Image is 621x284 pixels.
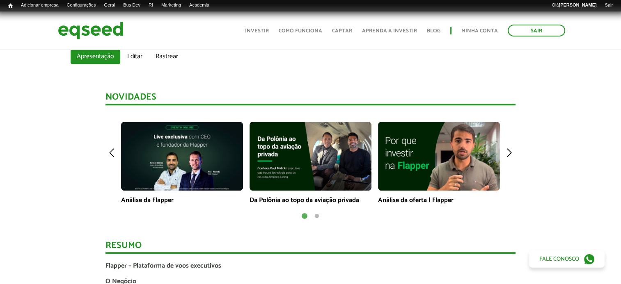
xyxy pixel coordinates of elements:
[461,28,498,34] a: Minha conta
[119,2,144,9] a: Bus Dev
[185,2,213,9] a: Academia
[503,122,516,183] img: arrow-right.svg
[250,196,371,204] p: Da Polônia ao topo da aviação privada
[600,2,617,9] a: Sair
[4,2,17,10] a: Início
[8,3,13,9] span: Início
[121,49,149,64] a: Editar
[427,28,440,34] a: Blog
[245,28,269,34] a: Investir
[105,122,118,183] img: arrow-left.svg
[121,122,243,190] img: maxresdefault.jpg
[548,2,600,9] a: Olá[PERSON_NAME]
[149,49,184,64] a: Rastrear
[63,2,100,9] a: Configurações
[300,212,308,220] button: 1 of 2
[332,28,352,34] a: Captar
[100,2,119,9] a: Geral
[157,2,185,9] a: Marketing
[71,49,120,64] a: Apresentação
[105,93,516,105] div: Novidades
[378,122,500,190] img: maxresdefault.jpg
[121,196,243,204] p: Análise da Flapper
[378,196,500,204] p: Análise da oferta | Flapper
[362,28,417,34] a: Aprenda a investir
[250,122,371,190] img: maxresdefault.jpg
[17,2,63,9] a: Adicionar empresa
[105,260,221,271] strong: Flapper – Plataforma de voos executivos
[58,20,124,41] img: EqSeed
[144,2,157,9] a: RI
[279,28,322,34] a: Como funciona
[105,241,516,254] div: Resumo
[559,2,596,7] strong: [PERSON_NAME]
[529,250,605,268] a: Fale conosco
[508,25,565,36] a: Sair
[312,212,321,220] button: 2 of 2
